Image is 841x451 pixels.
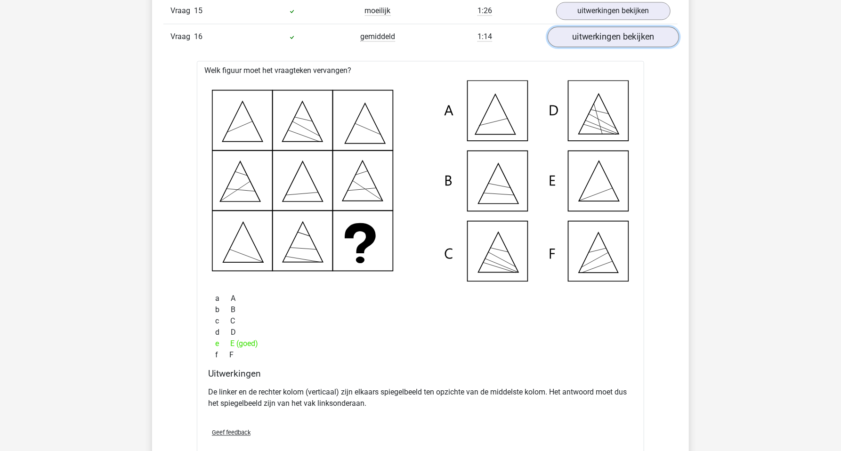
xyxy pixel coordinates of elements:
div: D [208,327,633,338]
span: 15 [194,6,202,15]
div: F [208,349,633,361]
div: C [208,315,633,327]
a: uitwerkingen bekijken [548,26,679,47]
span: e [215,338,230,349]
div: E (goed) [208,338,633,349]
span: 1:14 [477,32,492,41]
div: A [208,293,633,304]
span: gemiddeld [360,32,395,41]
span: Geef feedback [212,429,251,436]
span: Vraag [170,5,194,16]
span: c [215,315,230,327]
span: d [215,327,231,338]
span: f [215,349,229,361]
span: moeilijk [365,6,391,16]
p: De linker en de rechter kolom (verticaal) zijn elkaars spiegelbeeld ten opzichte van de middelste... [208,387,633,409]
span: Vraag [170,31,194,42]
span: a [215,293,231,304]
div: B [208,304,633,315]
span: b [215,304,231,315]
a: uitwerkingen bekijken [556,2,671,20]
h4: Uitwerkingen [208,368,633,379]
span: 1:26 [477,6,492,16]
span: 16 [194,32,202,41]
